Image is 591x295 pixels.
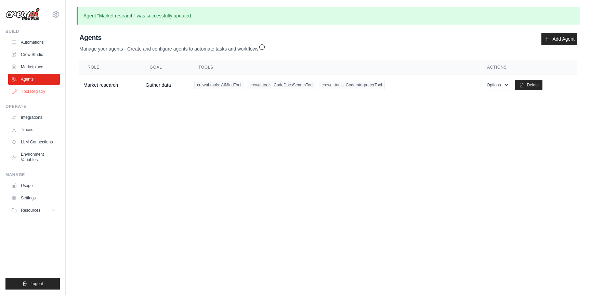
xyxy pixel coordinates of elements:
a: Traces [8,124,60,135]
button: Logout [5,278,60,290]
span: crewai-tools: AIMindTool [194,81,244,89]
a: Delete [515,80,543,90]
span: crewai-tools: CodeDocsSearchTool [247,81,316,89]
span: crewai-tools: CodeInterpreterTool [319,81,385,89]
div: Build [5,29,60,34]
a: LLM Connections [8,137,60,147]
p: Manage your agents - Create and configure agents to automate tasks and workflows [79,42,265,52]
a: Integrations [8,112,60,123]
a: Crew Studio [8,49,60,60]
button: Resources [8,205,60,216]
img: Logo [5,8,40,21]
p: Agent "Market research" was successfully updated. [77,7,580,25]
a: Marketplace [8,61,60,72]
h2: Agents [79,33,265,42]
th: Actions [479,60,577,74]
div: Operate [5,104,60,109]
a: Settings [8,193,60,203]
a: Add Agent [541,33,577,45]
div: Manage [5,172,60,178]
a: Usage [8,180,60,191]
span: Resources [21,208,40,213]
a: Environment Variables [8,149,60,165]
th: Tools [190,60,479,74]
th: Goal [142,60,190,74]
a: Tool Registry [9,86,61,97]
td: Gather data [142,74,190,96]
th: Role [79,60,142,74]
span: Logout [30,281,43,286]
a: Agents [8,74,60,85]
button: Options [483,80,512,90]
td: Market research [79,74,142,96]
a: Automations [8,37,60,48]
